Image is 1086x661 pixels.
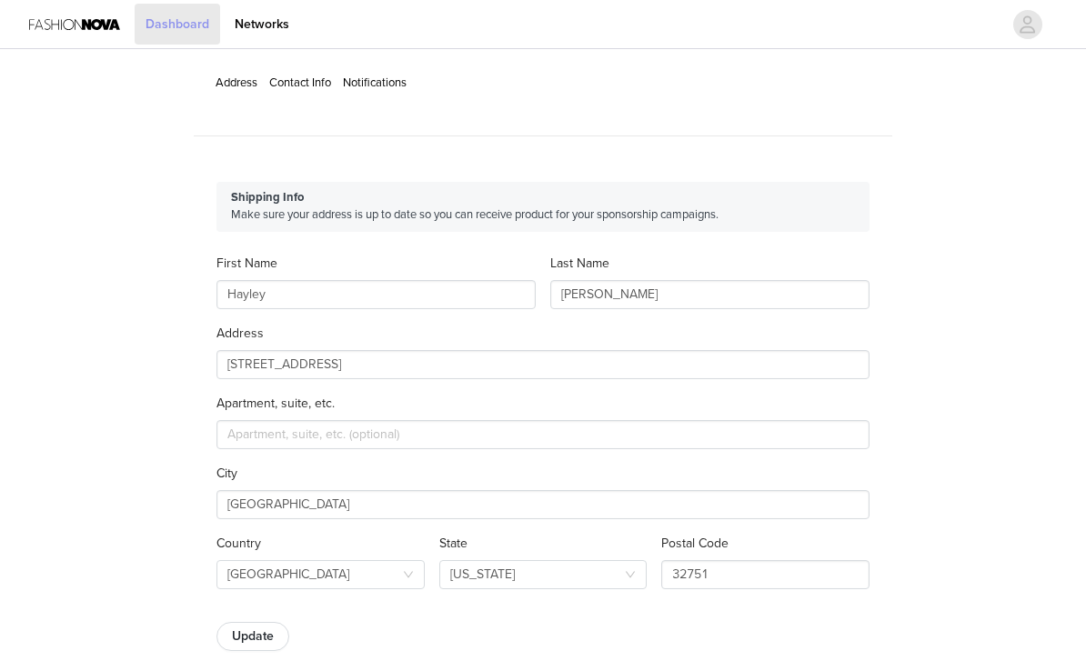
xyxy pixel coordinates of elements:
i: icon: down [625,569,636,582]
div: United States [227,561,349,588]
input: City [216,490,870,519]
label: Last Name [550,255,609,271]
label: First Name [216,255,277,271]
div: Make sure your address is up to date so you can receive product for your sponsorship campaigns. [216,182,870,232]
strong: Shipping Info [231,190,304,205]
button: Update [216,622,289,651]
input: Apartment, suite, etc. (optional) [216,420,870,449]
label: Apartment, suite, etc. [216,396,335,411]
label: Address [216,325,264,341]
input: Postal code [661,560,870,589]
i: icon: down [403,569,414,582]
label: State [439,536,468,551]
a: Dashboard [135,4,220,45]
label: Postal Code [661,536,729,551]
div: Florida [450,561,515,588]
input: Address [216,350,870,379]
div: avatar [1019,10,1036,39]
a: Address [216,75,257,90]
label: City [216,466,237,481]
img: Fashion Nova Logo [29,4,120,45]
a: Contact Info [269,75,331,90]
label: Country [216,536,261,551]
a: Networks [224,4,300,45]
a: Notifications [343,75,407,90]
